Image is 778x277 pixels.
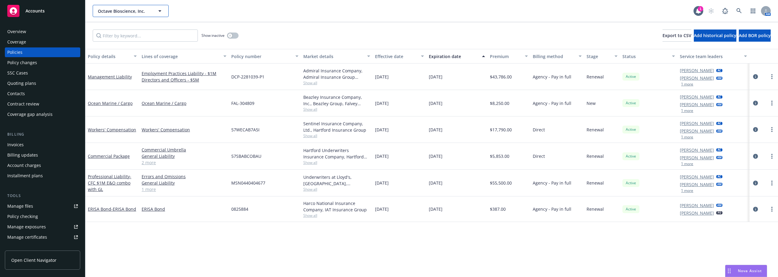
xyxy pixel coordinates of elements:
[533,153,545,159] span: Direct
[303,200,370,213] div: Harco National Insurance Company, IAT Insurance Group
[625,74,637,79] span: Active
[142,153,226,159] a: General Liability
[487,49,531,64] button: Premium
[231,74,264,80] span: DCP-2281039-P1
[5,150,80,160] a: Billing updates
[142,206,226,212] a: ERISA Bond
[375,180,389,186] span: [DATE]
[680,75,714,81] a: [PERSON_NAME]
[587,53,611,60] div: Stage
[375,100,389,106] span: [DATE]
[622,53,668,60] div: Status
[752,99,759,107] a: circleInformation
[111,206,136,212] span: - ERISA Bond
[680,128,714,134] a: [PERSON_NAME]
[303,68,370,80] div: Admiral Insurance Company, Admiral Insurance Group ([PERSON_NAME] Corporation), CRC Group
[680,101,714,108] a: [PERSON_NAME]
[680,181,714,188] a: [PERSON_NAME]
[490,126,512,133] span: $17,790.00
[768,126,776,133] a: more
[747,5,759,17] a: Switch app
[533,53,575,60] div: Billing method
[5,58,80,68] a: Policy changes
[5,222,80,232] span: Manage exposures
[768,73,776,80] a: more
[694,29,736,42] button: Add historical policy
[680,174,714,180] a: [PERSON_NAME]
[739,29,771,42] button: Add BOR policy
[705,5,717,17] a: Start snowing
[142,53,220,60] div: Lines of coverage
[231,53,291,60] div: Policy number
[663,33,691,38] span: Export to CSV
[303,160,370,165] span: Show all
[88,100,133,106] a: Ocean Marine / Cargo
[584,49,620,64] button: Stage
[88,174,131,192] span: - CFC $1M E&O combo with GL
[88,174,131,192] a: Professional Liability
[429,180,442,186] span: [DATE]
[533,206,571,212] span: Agency - Pay in full
[5,109,80,119] a: Coverage gap analysis
[677,49,749,64] button: Service team leaders
[680,210,714,216] a: [PERSON_NAME]
[142,186,226,192] a: 1 more
[738,268,762,273] span: Nova Assist
[625,100,637,106] span: Active
[768,153,776,160] a: more
[681,109,693,113] button: 1 more
[587,180,604,186] span: Renewal
[490,53,522,60] div: Premium
[5,212,80,221] a: Policy checking
[7,78,36,88] div: Quoting plans
[303,120,370,133] div: Sentinel Insurance Company, Ltd., Hartford Insurance Group
[533,100,571,106] span: Agency - Pay in full
[303,187,370,192] span: Show all
[5,243,80,252] a: Manage claims
[490,74,512,80] span: $43,786.00
[429,74,442,80] span: [DATE]
[93,5,169,17] button: Octave Bioscience, Inc.
[142,180,226,186] a: General Liability
[5,201,80,211] a: Manage files
[303,133,370,138] span: Show all
[7,58,37,68] div: Policy changes
[303,80,370,85] span: Show all
[681,162,693,166] button: 1 more
[7,27,26,36] div: Overview
[142,100,226,106] a: Ocean Marine / Cargo
[680,147,714,153] a: [PERSON_NAME]
[426,49,487,64] button: Expiration date
[625,127,637,132] span: Active
[680,202,714,209] a: [PERSON_NAME]
[93,29,198,42] input: Filter by keyword...
[429,126,442,133] span: [DATE]
[301,49,373,64] button: Market details
[7,161,41,170] div: Account charges
[7,212,38,221] div: Policy checking
[26,9,45,13] span: Accounts
[231,153,261,159] span: 57SBABCOBAU
[5,47,80,57] a: Policies
[5,161,80,170] a: Account charges
[768,179,776,187] a: more
[7,37,26,47] div: Coverage
[5,99,80,109] a: Contract review
[142,77,226,83] a: Directors and Officers - $5M
[530,49,584,64] button: Billing method
[681,189,693,192] button: 1 more
[5,2,80,19] a: Accounts
[5,78,80,88] a: Quoting plans
[694,33,736,38] span: Add historical policy
[375,53,417,60] div: Effective date
[7,140,24,150] div: Invoices
[231,100,254,106] span: FAL-304809
[768,99,776,107] a: more
[11,257,57,263] span: Open Client Navigator
[681,82,693,86] button: 1 more
[490,153,509,159] span: $5,853.00
[587,153,604,159] span: Renewal
[5,193,80,199] div: Tools
[768,206,776,213] a: more
[229,49,301,64] button: Policy number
